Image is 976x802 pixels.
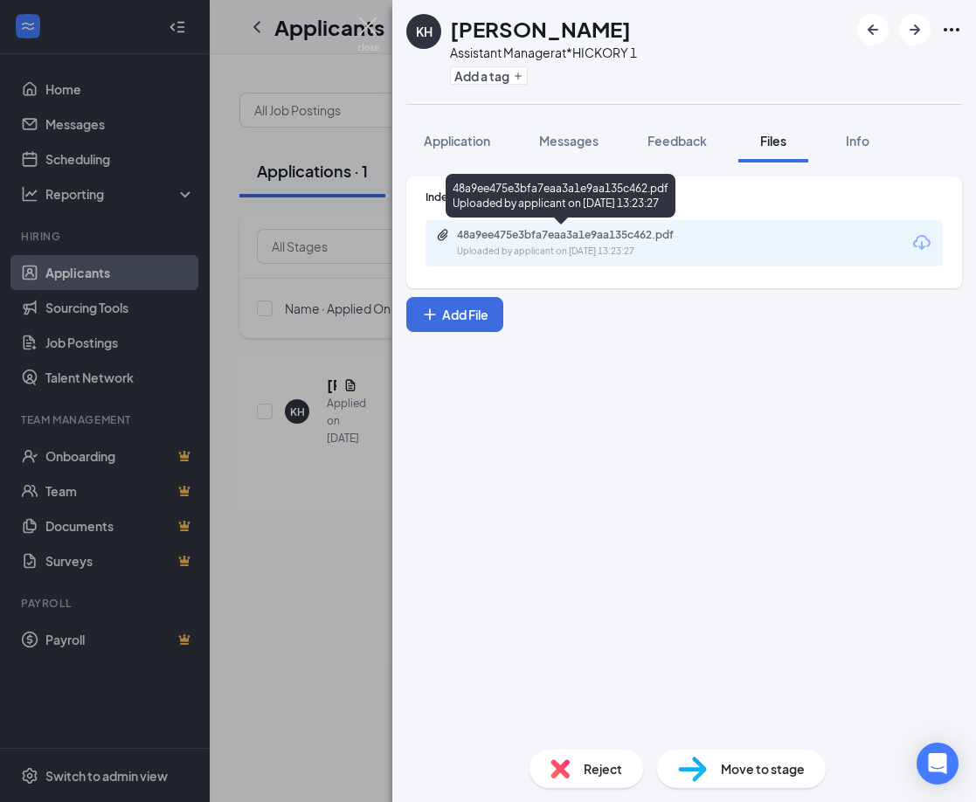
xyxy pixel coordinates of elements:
svg: ArrowLeftNew [862,19,883,40]
button: ArrowRight [899,14,931,45]
span: Move to stage [721,759,805,778]
div: Open Intercom Messenger [917,743,959,785]
span: Files [760,133,786,149]
div: 48a9ee475e3bfa7eaa3a1e9aa135c462.pdf [457,228,702,242]
svg: Plus [421,306,439,323]
button: ArrowLeftNew [857,14,889,45]
span: Feedback [647,133,707,149]
span: Application [424,133,490,149]
div: 48a9ee475e3bfa7eaa3a1e9aa135c462.pdf Uploaded by applicant on [DATE] 13:23:27 [446,174,675,218]
span: Info [846,133,869,149]
span: Reject [584,759,622,778]
svg: Download [911,232,932,253]
div: Indeed Resume [426,190,943,204]
svg: Ellipses [941,19,962,40]
div: KH [416,23,433,40]
div: Assistant Manager at *HICKORY 1 [450,44,637,61]
button: PlusAdd a tag [450,66,528,85]
button: Add FilePlus [406,297,503,332]
div: Uploaded by applicant on [DATE] 13:23:27 [457,245,719,259]
h1: [PERSON_NAME] [450,14,631,44]
a: Paperclip48a9ee475e3bfa7eaa3a1e9aa135c462.pdfUploaded by applicant on [DATE] 13:23:27 [436,228,719,259]
svg: ArrowRight [904,19,925,40]
svg: Paperclip [436,228,450,242]
svg: Plus [513,71,523,81]
span: Messages [539,133,599,149]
